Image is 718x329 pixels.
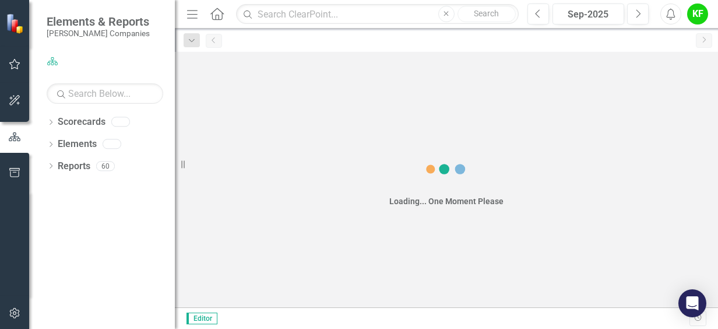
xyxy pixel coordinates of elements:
button: Sep-2025 [552,3,624,24]
div: Open Intercom Messenger [678,289,706,317]
div: 60 [96,161,115,171]
span: Editor [186,313,217,324]
span: Search [474,9,499,18]
div: Sep-2025 [557,8,620,22]
img: ClearPoint Strategy [6,13,26,33]
a: Scorecards [58,116,105,129]
span: Elements & Reports [47,15,150,29]
button: Search [457,6,516,22]
button: KF [687,3,708,24]
small: [PERSON_NAME] Companies [47,29,150,38]
input: Search ClearPoint... [236,4,519,24]
input: Search Below... [47,83,163,104]
a: Elements [58,138,97,151]
a: Reports [58,160,90,173]
div: Loading... One Moment Please [389,195,504,207]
